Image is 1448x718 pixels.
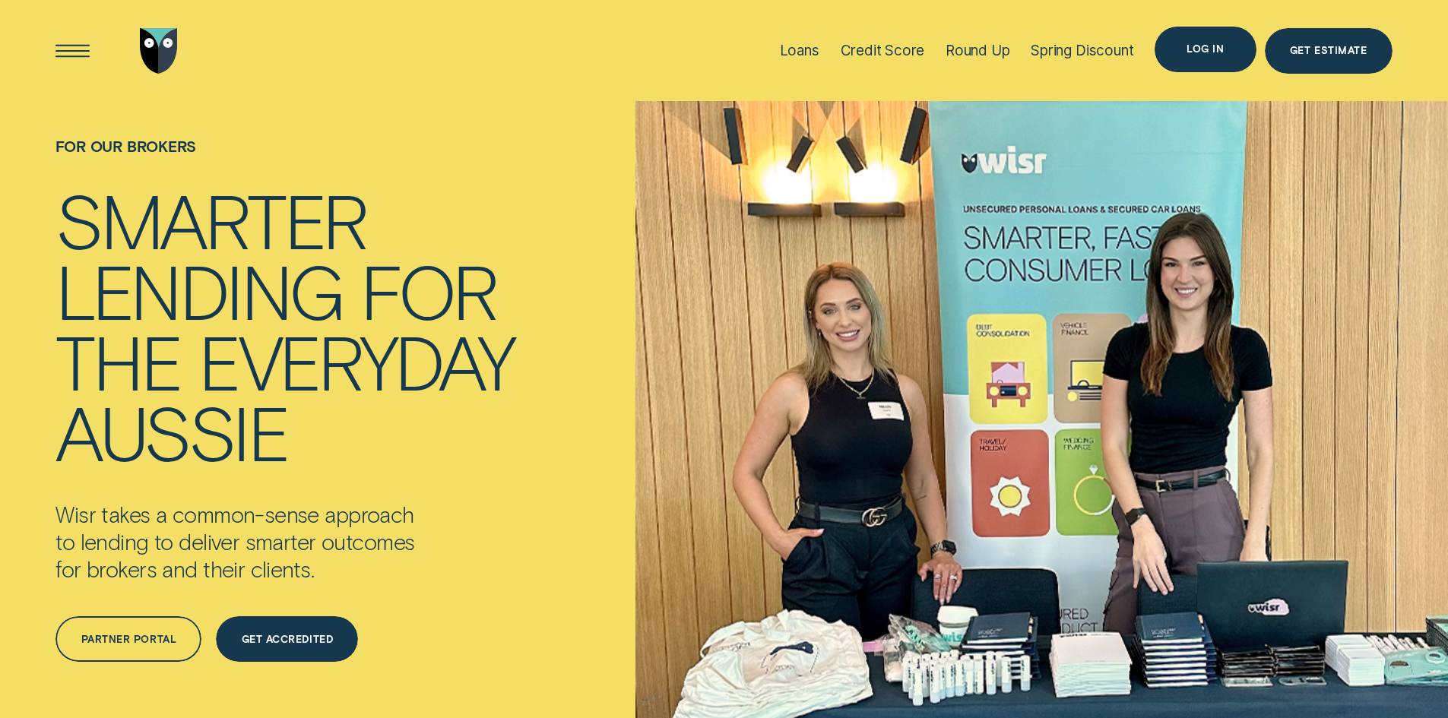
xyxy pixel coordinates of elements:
div: Spring Discount [1031,42,1133,59]
div: Loans [780,42,819,59]
a: Get Estimate [1265,28,1393,74]
div: Credit Score [841,42,925,59]
button: Open Menu [50,28,96,74]
h1: For Our Brokers [55,138,513,184]
h4: Smarter lending for the everyday Aussie [55,184,513,467]
div: everyday [198,325,513,396]
img: Wisr [140,28,178,74]
p: Wisr takes a common-sense approach to lending to deliver smarter outcomes for brokers and their c... [55,501,495,583]
a: Get Accredited [216,616,358,662]
a: Partner Portal [55,616,201,662]
div: lending [55,255,343,325]
div: Smarter [55,184,366,255]
div: for [360,255,496,325]
div: Aussie [55,396,287,467]
div: Log in [1187,45,1224,54]
div: the [55,325,181,396]
div: Round Up [946,42,1010,59]
button: Log in [1155,27,1256,72]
